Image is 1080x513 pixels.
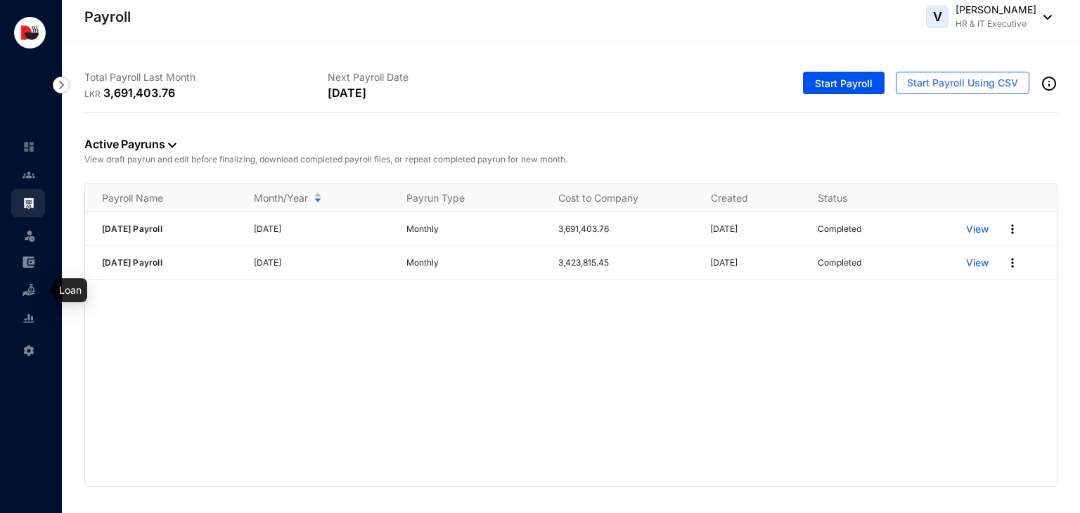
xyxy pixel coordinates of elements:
[84,7,131,27] p: Payroll
[1005,256,1020,270] img: more.27664ee4a8faa814348e188645a3c1fc.svg
[907,76,1018,90] span: Start Payroll Using CSV
[933,11,942,23] span: V
[102,257,162,268] span: [DATE] Payroll
[53,77,70,93] img: nav-icon-right.af6afadce00d159da59955279c43614e.svg
[84,87,103,101] p: LKR
[11,276,45,304] li: Loan
[254,191,308,205] span: Month/Year
[896,72,1029,94] button: Start Payroll Using CSV
[966,256,989,270] a: View
[558,222,693,236] p: 3,691,403.76
[22,344,35,357] img: settings-unselected.1febfda315e6e19643a1.svg
[803,72,885,94] button: Start Payroll
[956,17,1036,31] p: HR & IT Executive
[328,84,366,101] p: [DATE]
[406,222,541,236] p: Monthly
[22,197,35,209] img: payroll.289672236c54bbec4828.svg
[390,184,541,212] th: Payrun Type
[254,222,389,236] p: [DATE]
[1041,75,1057,92] img: info-outined.c2a0bb1115a2853c7f4cb4062ec879bc.svg
[710,256,801,270] p: [DATE]
[11,161,45,189] li: Contacts
[254,256,389,270] p: [DATE]
[710,222,801,236] p: [DATE]
[22,256,35,268] img: expense-unselected.2edcf0507c847f3e9e96.svg
[168,143,176,148] img: dropdown-black.8e83cc76930a90b1a4fdb6d089b7bf3a.svg
[22,169,35,181] img: people-unselected.118708e94b43a90eceab.svg
[541,184,693,212] th: Cost to Company
[11,133,45,161] li: Home
[1036,15,1052,20] img: dropdown-black.8e83cc76930a90b1a4fdb6d089b7bf3a.svg
[966,222,989,236] a: View
[11,248,45,276] li: Expenses
[406,256,541,270] p: Monthly
[328,70,571,84] p: Next Payroll Date
[11,189,45,217] li: Payroll
[1005,222,1020,236] img: more.27664ee4a8faa814348e188645a3c1fc.svg
[558,256,693,270] p: 3,423,815.45
[14,17,46,48] img: logo
[84,137,176,151] a: Active Payruns
[694,184,802,212] th: Created
[22,228,37,242] img: leave-unselected.2934df6273408c3f84d9.svg
[818,222,861,236] p: Completed
[815,77,873,91] span: Start Payroll
[22,312,35,325] img: report-unselected.e6a6b4230fc7da01f883.svg
[11,304,45,332] li: Reports
[85,184,237,212] th: Payroll Name
[84,70,328,84] p: Total Payroll Last Month
[22,141,35,153] img: home-unselected.a29eae3204392db15eaf.svg
[818,256,861,270] p: Completed
[102,223,162,234] span: [DATE] Payroll
[801,184,949,212] th: Status
[22,284,35,297] img: loan-unselected.d74d20a04637f2d15ab5.svg
[103,84,175,101] p: 3,691,403.76
[956,3,1036,17] p: [PERSON_NAME]
[84,152,1057,167] p: View draft payrun and edit before finalizing, download completed payroll files, or repeat complet...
